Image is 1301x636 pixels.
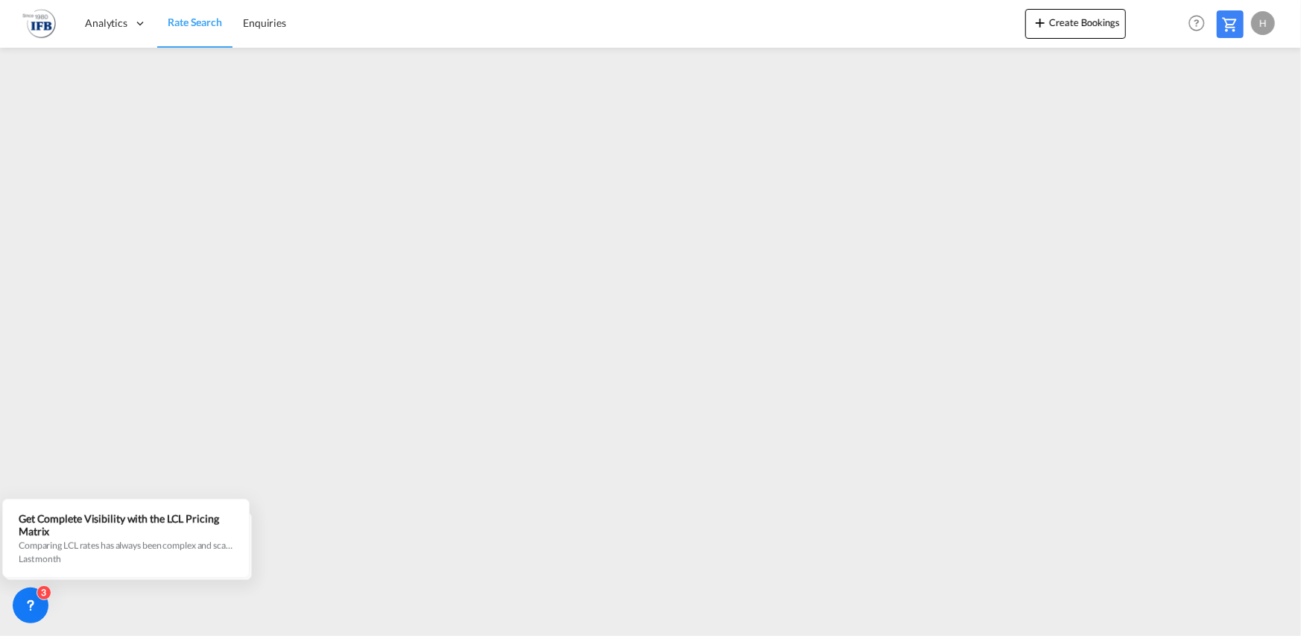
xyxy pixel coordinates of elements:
div: Help [1184,10,1217,37]
div: H [1251,11,1275,35]
img: b628ab10256c11eeb52753acbc15d091.png [22,7,56,40]
span: Help [1184,10,1209,36]
span: Rate Search [168,16,222,28]
button: icon-plus 400-fgCreate Bookings [1025,9,1126,39]
span: Enquiries [243,16,286,29]
md-icon: icon-plus 400-fg [1031,13,1049,31]
span: Analytics [85,16,127,31]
